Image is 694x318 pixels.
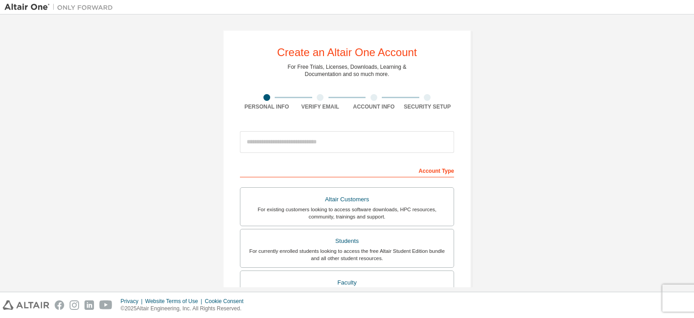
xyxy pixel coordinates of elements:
p: © 2025 Altair Engineering, Inc. All Rights Reserved. [121,305,249,313]
div: Students [246,235,448,247]
div: Privacy [121,298,145,305]
div: For currently enrolled students looking to access the free Altair Student Edition bundle and all ... [246,247,448,262]
div: Website Terms of Use [145,298,205,305]
img: linkedin.svg [84,300,94,310]
img: facebook.svg [55,300,64,310]
div: Cookie Consent [205,298,249,305]
div: For existing customers looking to access software downloads, HPC resources, community, trainings ... [246,206,448,220]
img: altair_logo.svg [3,300,49,310]
div: Account Info [347,103,401,110]
div: Altair Customers [246,193,448,206]
img: Altair One [5,3,117,12]
div: Create an Altair One Account [277,47,417,58]
img: youtube.svg [99,300,113,310]
div: Security Setup [401,103,455,110]
div: Faculty [246,276,448,289]
img: instagram.svg [70,300,79,310]
div: Personal Info [240,103,294,110]
div: Account Type [240,163,454,177]
div: Verify Email [294,103,347,110]
div: For Free Trials, Licenses, Downloads, Learning & Documentation and so much more. [288,63,407,78]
